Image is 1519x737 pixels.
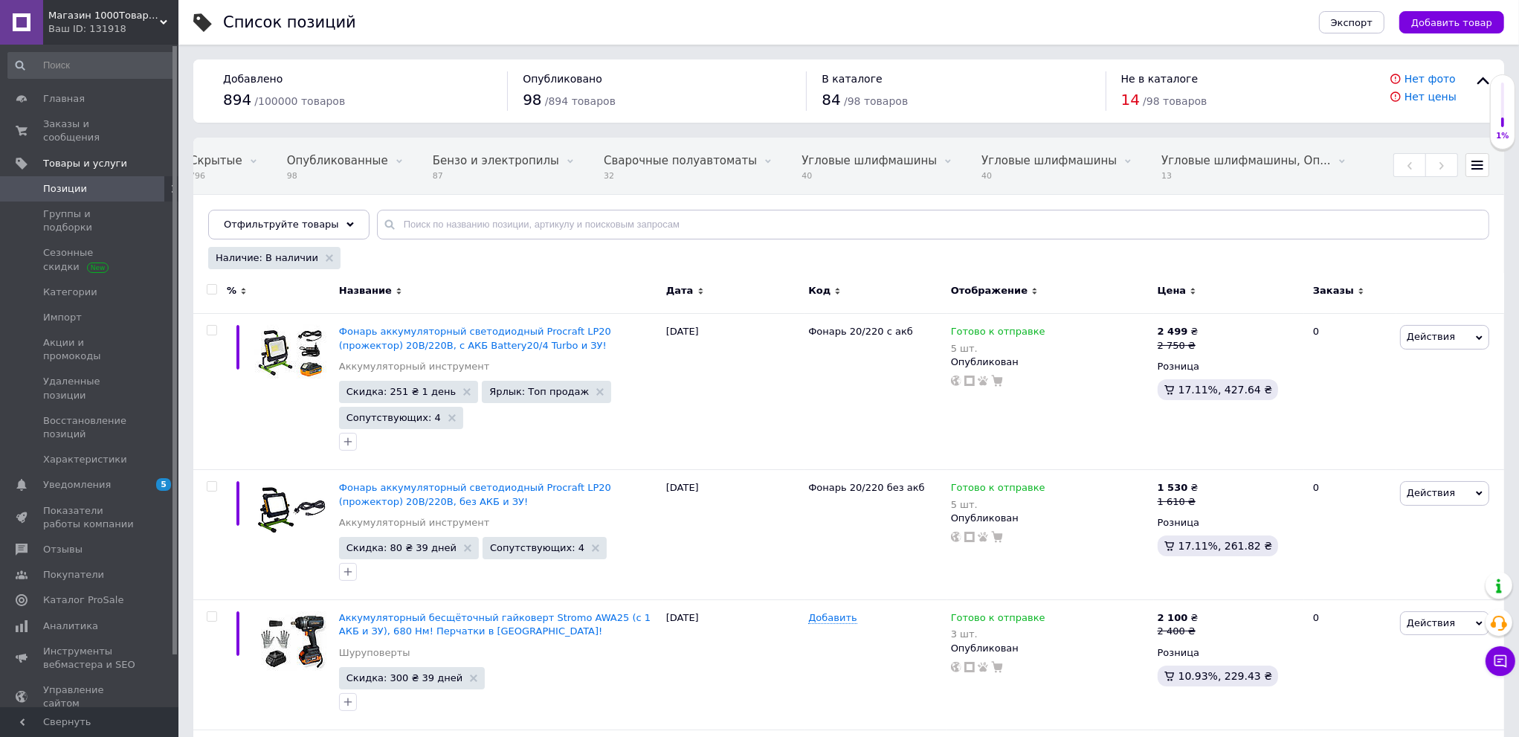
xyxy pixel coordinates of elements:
[1158,482,1188,493] b: 1 530
[43,645,138,672] span: Инструменты вебмастера и SEO
[43,92,85,106] span: Главная
[1161,170,1330,181] span: 13
[1407,331,1455,342] span: Действия
[346,413,441,422] span: Сопутствующих: 4
[43,118,138,144] span: Заказы и сообщения
[1331,17,1373,28] span: Экспорт
[216,251,318,265] span: Наличие: В наличии
[802,170,937,181] span: 40
[808,284,831,297] span: Код
[1407,487,1455,498] span: Действия
[808,612,857,624] span: Добавить
[43,157,127,170] span: Товары и услуги
[1146,138,1360,195] div: Угловые шлифмашины, Опубликованные
[1304,314,1396,470] div: 0
[523,73,602,85] span: Опубликовано
[1158,325,1199,338] div: ₴
[1158,495,1199,509] div: 1 610 ₴
[1411,17,1492,28] span: Добавить товар
[1158,284,1187,297] span: Цена
[1158,516,1300,530] div: Розница
[43,207,138,234] span: Группы и подборки
[981,170,1117,181] span: 40
[1158,646,1300,660] div: Розница
[545,95,616,107] span: / 894 товаров
[43,182,87,196] span: Позиции
[1158,339,1199,353] div: 2 750 ₴
[255,481,329,537] img: Фонарь аккумуляторный светодиодный Procraft LP20 (прожектор) 20В/220В, без АКБ и ЗУ!
[43,478,111,492] span: Уведомления
[346,673,462,683] span: Скидка: 300 ₴ 39 дней
[339,326,611,350] a: Фонарь аккумуляторный светодиодный Procraft LP20 (прожектор) 20В/220В, c АКБ Battery20/4 Turbo и ЗУ!
[951,628,1045,640] div: 3 шт.
[1319,11,1384,33] button: Экспорт
[339,482,611,506] a: Фонарь аккумуляторный светодиодный Procraft LP20 (прожектор) 20В/220В, без АКБ и ЗУ!
[43,453,127,466] span: Характеристики
[1178,540,1273,552] span: 17.11%, 261.82 ₴
[7,52,175,79] input: Поиск
[490,543,584,553] span: Сопутствующих: 4
[223,91,251,109] span: 894
[156,478,171,491] span: 5
[377,210,1489,239] input: Поиск по названию позиции, артикулу и поисковым запросам
[1121,91,1140,109] span: 14
[339,646,410,660] a: Шуруповерты
[1399,11,1504,33] button: Добавить товар
[1158,611,1199,625] div: ₴
[1404,73,1456,85] a: Нет фото
[951,512,1150,525] div: Опубликован
[666,284,694,297] span: Дата
[223,73,283,85] span: Добавлено
[1304,470,1396,600] div: 0
[346,543,457,553] span: Скидка: 80 ₴ 39 дней
[1158,612,1188,623] b: 2 100
[48,22,178,36] div: Ваш ID: 131918
[190,154,242,167] span: Скрытые
[339,360,490,373] a: Аккумуляторный инструмент
[1121,73,1199,85] span: Не в каталоге
[604,170,757,181] span: 32
[1491,131,1515,141] div: 1%
[43,414,138,441] span: Восстановление позиций
[1158,625,1199,638] div: 2 400 ₴
[339,612,651,637] a: Аккумуляторный бесщёточный гайковерт Stromo AWA25 (с 1 АКБ и ЗУ), 680 Нм! Перчатки в [GEOGRAPHIC_...
[43,619,98,633] span: Аналитика
[43,336,138,363] span: Акции и промокоды
[48,9,160,22] span: Магазин 1000Товарів!
[951,612,1045,628] span: Готово к отправке
[255,611,329,672] img: Аккумуляторный бесщёточный гайковерт Stromo AWA25 (с 1 АКБ и ЗУ), 680 Нм! Перчатки в Подарок!
[1407,617,1455,628] span: Действия
[433,170,559,181] span: 87
[1158,326,1188,337] b: 2 499
[43,593,123,607] span: Каталог ProSale
[822,73,882,85] span: В каталоге
[951,355,1150,369] div: Опубликован
[254,95,345,107] span: / 100000 товаров
[523,91,541,109] span: 98
[43,543,83,556] span: Отзывы
[43,568,104,582] span: Покупатели
[43,246,138,273] span: Сезонные скидки
[662,600,804,730] div: [DATE]
[43,375,138,402] span: Удаленные позиции
[808,482,924,493] span: Фонарь 20/220 без акб
[287,154,388,167] span: Опубликованные
[1158,360,1300,373] div: Розница
[43,683,138,710] span: Управление сайтом
[802,154,937,167] span: Угловые шлифмашины
[223,15,356,30] div: Список позиций
[951,642,1150,655] div: Опубликован
[287,170,388,181] span: 98
[1143,95,1207,107] span: / 98 товаров
[951,482,1045,498] span: Готово к отправке
[43,504,138,531] span: Показатели работы компании
[662,470,804,600] div: [DATE]
[1486,646,1515,676] button: Чат с покупателем
[604,154,757,167] span: Сварочные полуавтоматы
[844,95,908,107] span: / 98 товаров
[822,91,840,109] span: 84
[981,154,1117,167] span: Угловые шлифмашины
[1313,284,1354,297] span: Заказы
[951,499,1045,510] div: 5 шт.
